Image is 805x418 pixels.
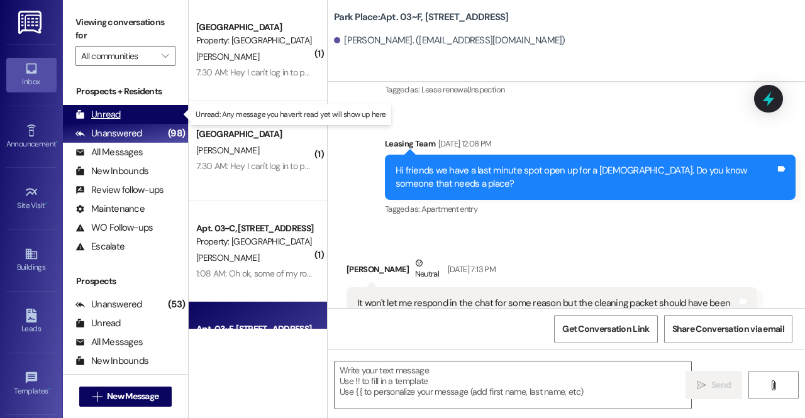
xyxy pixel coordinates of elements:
i:  [769,380,778,390]
div: Unanswered [75,127,142,140]
div: [GEOGRAPHIC_DATA] [196,21,313,34]
i:  [697,380,706,390]
div: 7:30 AM: Hey I can't log in to pay rent? [196,160,335,172]
span: [PERSON_NAME] [196,51,259,62]
div: Tagged as: [385,80,796,99]
input: All communities [81,46,155,66]
label: Viewing conversations for [75,13,175,46]
div: Prospects + Residents [63,85,188,98]
div: Unread [75,108,121,121]
div: Unread [75,317,121,330]
div: New Inbounds [75,355,148,368]
div: Tagged as: [385,200,796,218]
span: Get Conversation Link [562,322,649,336]
p: Unread: Any message you haven't read yet will show up here [196,109,386,120]
span: • [48,385,50,393]
button: New Message [79,387,172,407]
div: All Messages [75,146,143,159]
div: Escalate [75,240,125,253]
div: Hi friends we have a last minute spot open up for a [DEMOGRAPHIC_DATA]. Do you know someone that ... [396,164,775,191]
div: 7:30 AM: Hey I can't log in to pay rent? [196,67,335,78]
button: Share Conversation via email [664,315,792,343]
div: Apt. 03~F, [STREET_ADDRESS] [196,322,313,336]
i:  [92,392,102,402]
b: Park Place: Apt. 03~F, [STREET_ADDRESS] [334,11,509,24]
div: Leasing Team [385,137,796,155]
span: [PERSON_NAME] [196,145,259,156]
div: 1:08 AM: Oh ok, some of my roommates didn't have any charges on their accounts so I'm a little co... [196,268,578,279]
div: [DATE] 12:08 PM [435,137,491,150]
div: (53) [165,295,188,314]
span: Lease renewal , [421,84,470,95]
a: Buildings [6,243,57,277]
a: Leads [6,305,57,339]
div: [PERSON_NAME]. ([EMAIL_ADDRESS][DOMAIN_NAME]) [334,34,565,47]
button: Send [686,371,742,399]
div: It won't let me respond in the chat for some reason but the cleaning packet should have been on t... [357,297,737,337]
div: (98) [165,124,188,143]
div: New Inbounds [75,165,148,178]
div: Prospects [63,275,188,288]
div: [PERSON_NAME] [347,256,757,287]
img: ResiDesk Logo [18,11,44,34]
div: Review follow-ups [75,184,164,197]
span: New Message [107,390,158,403]
span: Inspection [470,84,505,95]
div: [DATE] 7:13 PM [445,263,496,276]
span: • [56,138,58,146]
div: WO Follow-ups [75,221,153,234]
i:  [162,51,169,61]
a: Templates • [6,367,57,401]
span: Apartment entry [421,204,477,214]
span: Send [711,378,731,392]
a: Site Visit • [6,182,57,216]
div: Unanswered [75,298,142,311]
button: Get Conversation Link [554,315,657,343]
span: • [45,199,47,208]
span: [PERSON_NAME] [196,252,259,263]
div: All Messages [75,336,143,349]
div: Property: [GEOGRAPHIC_DATA] [196,235,313,248]
span: Share Conversation via email [672,322,784,336]
a: Inbox [6,58,57,92]
div: Apt. 03~C, [STREET_ADDRESS] [196,222,313,235]
div: [GEOGRAPHIC_DATA] [196,128,313,141]
div: Property: [GEOGRAPHIC_DATA] [196,34,313,47]
div: Maintenance [75,202,145,216]
div: Neutral [413,256,441,283]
